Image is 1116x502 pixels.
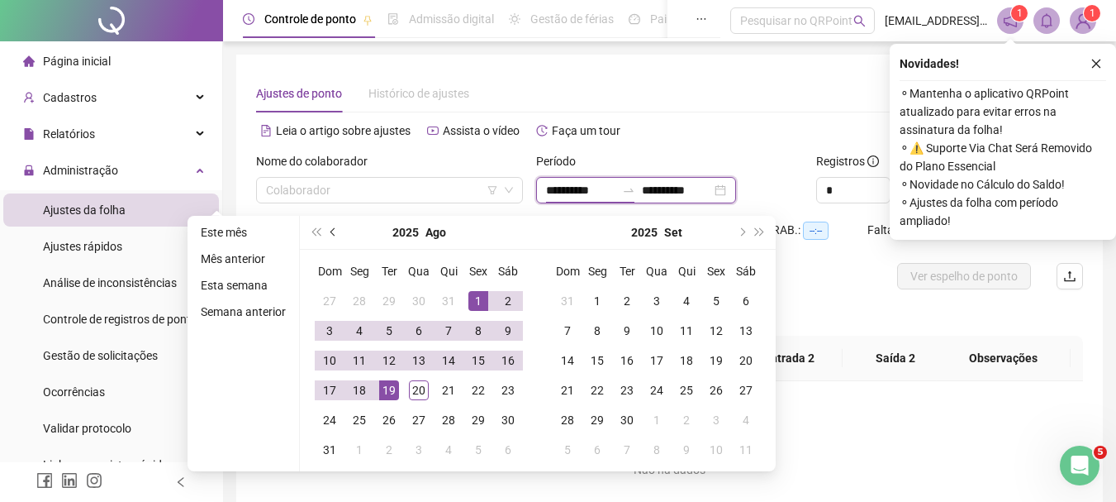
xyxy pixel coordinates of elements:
[553,346,582,375] td: 2025-09-14
[900,194,1106,230] span: ⚬ Ajustes da folha com período ampliado!
[900,175,1106,194] span: ⚬ Novidade no Cálculo do Saldo!
[487,185,497,195] span: filter
[409,351,429,371] div: 13
[706,321,726,341] div: 12
[363,15,373,25] span: pushpin
[1090,58,1102,69] span: close
[43,422,131,435] span: Validar protocolo
[404,256,434,286] th: Qua
[1090,7,1095,19] span: 1
[404,346,434,375] td: 2025-08-13
[701,256,731,286] th: Sex
[587,321,607,341] div: 8
[194,302,292,322] li: Semana anterior
[1071,8,1095,33] img: 69749
[647,410,667,430] div: 1
[427,125,439,136] span: youtube
[463,375,493,405] td: 2025-08-22
[374,346,404,375] td: 2025-08-12
[736,380,756,400] div: 27
[706,291,726,311] div: 5
[509,13,520,25] span: sun
[582,375,612,405] td: 2025-09-22
[256,152,378,170] label: Nome do colaborador
[434,286,463,316] td: 2025-07-31
[379,440,399,460] div: 2
[434,346,463,375] td: 2025-08-14
[617,291,637,311] div: 2
[243,13,254,25] span: clock-circle
[315,256,344,286] th: Dom
[374,435,404,465] td: 2025-09-02
[315,375,344,405] td: 2025-08-17
[463,286,493,316] td: 2025-08-01
[553,256,582,286] th: Dom
[349,380,369,400] div: 18
[493,375,523,405] td: 2025-08-23
[867,155,879,167] span: info-circle
[736,440,756,460] div: 11
[315,405,344,435] td: 2025-08-24
[701,316,731,346] td: 2025-09-12
[900,84,1106,139] span: ⚬ Mantenha o aplicativo QRPoint atualizado para evitar erros na assinatura da folha!
[320,440,340,460] div: 31
[434,375,463,405] td: 2025-08-21
[1060,446,1099,485] iframe: Intercom live chat
[672,256,701,286] th: Qui
[642,435,672,465] td: 2025-10-08
[61,472,78,489] span: linkedin
[558,440,577,460] div: 5
[672,405,701,435] td: 2025-10-02
[612,256,642,286] th: Ter
[642,375,672,405] td: 2025-09-24
[374,405,404,435] td: 2025-08-26
[751,216,769,249] button: super-next-year
[468,410,488,430] div: 29
[493,435,523,465] td: 2025-09-06
[731,316,761,346] td: 2025-09-13
[468,380,488,400] div: 22
[731,435,761,465] td: 2025-10-11
[468,351,488,371] div: 15
[587,351,607,371] div: 15
[843,336,948,381] th: Saída 2
[617,321,637,341] div: 9
[1094,446,1107,459] span: 5
[43,349,158,362] span: Gestão de solicitações
[582,286,612,316] td: 2025-09-01
[498,321,518,341] div: 9
[612,405,642,435] td: 2025-09-30
[493,256,523,286] th: Sáb
[672,316,701,346] td: 2025-09-11
[1003,13,1018,28] span: notification
[631,216,658,249] button: year panel
[434,405,463,435] td: 2025-08-28
[409,410,429,430] div: 27
[1017,7,1023,19] span: 1
[900,55,959,73] span: Novidades !
[731,256,761,286] th: Sáb
[315,316,344,346] td: 2025-08-03
[672,435,701,465] td: 2025-10-09
[553,435,582,465] td: 2025-10-05
[949,349,1057,367] span: Observações
[731,405,761,435] td: 2025-10-04
[582,405,612,435] td: 2025-09-29
[344,346,374,375] td: 2025-08-11
[443,124,520,137] span: Assista o vídeo
[587,440,607,460] div: 6
[536,152,586,170] label: Período
[612,375,642,405] td: 2025-09-23
[493,405,523,435] td: 2025-08-30
[622,184,635,197] span: swap-right
[587,291,607,311] div: 1
[315,286,344,316] td: 2025-07-27
[260,125,272,136] span: file-text
[504,185,514,195] span: down
[731,286,761,316] td: 2025-09-06
[612,316,642,346] td: 2025-09-09
[706,410,726,430] div: 3
[23,55,35,67] span: home
[582,316,612,346] td: 2025-09-08
[409,380,429,400] div: 20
